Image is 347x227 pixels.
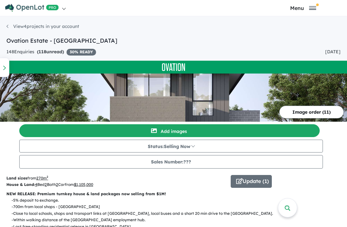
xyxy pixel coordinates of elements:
[12,217,346,223] p: - Within walking distance of the [GEOGRAPHIC_DATA] employment hub.
[35,182,37,187] u: 4
[47,175,48,179] sup: 2
[74,182,93,187] u: $ 1,105,000
[45,182,47,187] u: 2
[36,176,48,180] u: 270 m
[6,181,226,188] p: Bed Bath Car from
[19,140,323,153] button: Status:Selling Now
[325,48,341,56] div: [DATE]
[6,191,341,197] p: NEW RELEASE: Premium turnkey house & land packages now selling from $1M!
[5,4,59,12] img: Openlot PRO Logo White
[56,182,58,187] u: 2
[6,175,226,181] p: from
[6,23,341,36] nav: breadcrumb
[12,197,346,204] p: - 5% deposit to exchange.
[6,37,117,44] a: Ovation Estate - [GEOGRAPHIC_DATA]
[12,210,346,217] p: - Close to local schools, shops and transport links at [GEOGRAPHIC_DATA], local buses and a short...
[39,49,46,55] span: 118
[19,155,323,169] button: Sales Number:???
[19,124,320,137] button: Add images
[6,23,79,29] a: View4projects in your account
[6,48,96,56] div: 148 Enquir ies
[6,182,35,187] b: House & Land:
[279,106,344,118] button: Image order (11)
[67,49,96,56] span: 30 % READY
[261,5,346,11] button: Toggle navigation
[12,204,346,210] p: - 700m from local shops - [GEOGRAPHIC_DATA]
[3,63,344,71] img: Ovation Estate - Leppington Logo
[6,176,27,180] b: Land sizes
[231,175,272,188] button: Update (1)
[37,49,64,55] strong: ( unread)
